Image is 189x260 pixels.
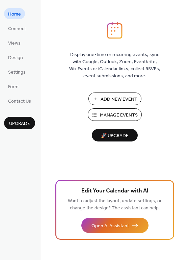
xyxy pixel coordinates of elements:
[4,66,30,77] a: Settings
[4,37,25,48] a: Views
[92,129,138,141] button: 🚀 Upgrade
[8,69,26,76] span: Settings
[8,25,26,32] span: Connect
[107,22,123,39] img: logo_icon.svg
[4,23,30,34] a: Connect
[96,131,134,140] span: 🚀 Upgrade
[68,197,162,213] span: Want to adjust the layout, update settings, or change the design? The assistant can help.
[9,120,30,127] span: Upgrade
[4,95,35,106] a: Contact Us
[100,112,138,119] span: Manage Events
[4,52,27,63] a: Design
[81,186,148,196] span: Edit Your Calendar with AI
[8,11,21,18] span: Home
[88,108,142,121] button: Manage Events
[8,54,23,61] span: Design
[88,93,141,105] button: Add New Event
[8,98,31,105] span: Contact Us
[4,8,25,19] a: Home
[81,218,148,233] button: Open AI Assistant
[8,83,19,90] span: Form
[4,117,35,129] button: Upgrade
[4,81,23,92] a: Form
[91,223,129,230] span: Open AI Assistant
[69,51,160,80] span: Display one-time or recurring events, sync with Google, Outlook, Zoom, Eventbrite, Wix Events or ...
[101,96,137,103] span: Add New Event
[8,40,21,47] span: Views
